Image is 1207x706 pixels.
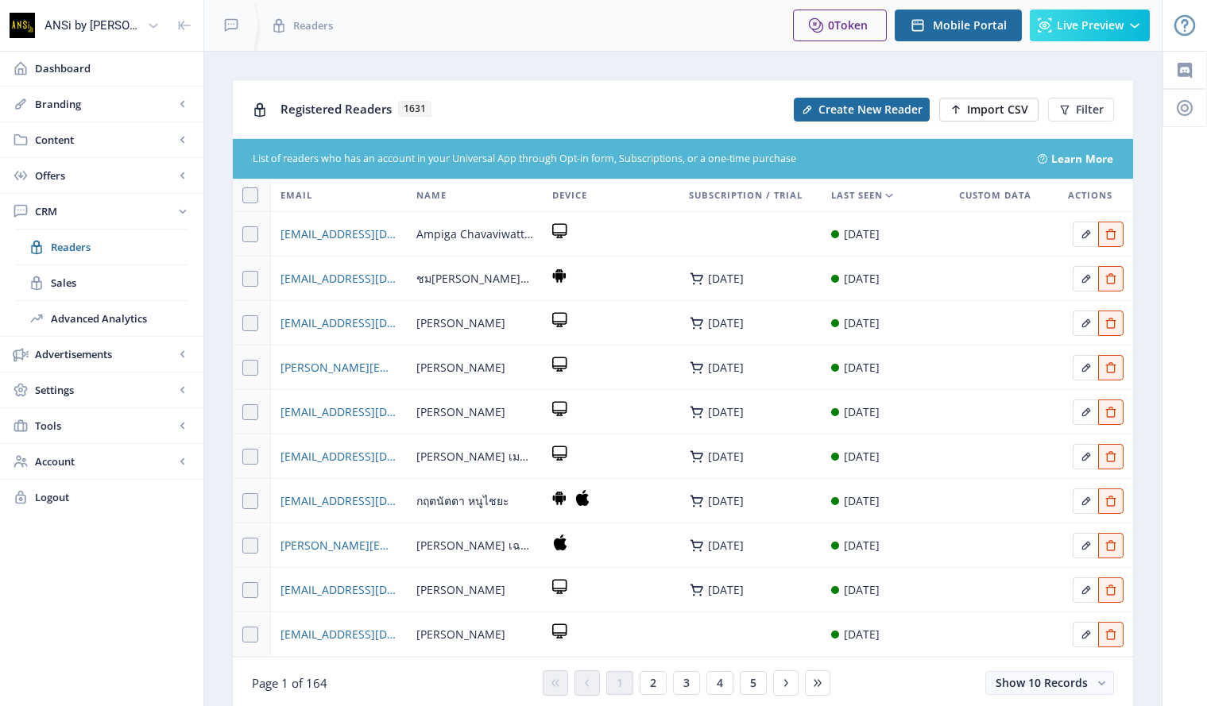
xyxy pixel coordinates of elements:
[673,671,700,695] button: 3
[35,203,175,219] span: CRM
[416,269,533,288] span: ชม[PERSON_NAME]พงศ์ ฤทธิ์[PERSON_NAME]
[280,358,397,377] a: [PERSON_NAME][EMAIL_ADDRESS][DOMAIN_NAME]
[708,584,744,596] div: [DATE]
[1098,225,1124,240] a: Edit page
[16,301,188,336] a: Advanced Analytics
[416,536,533,555] span: [PERSON_NAME] เฉลิม[PERSON_NAME]
[51,311,188,326] span: Advanced Analytics
[708,406,744,419] div: [DATE]
[280,403,397,422] a: [EMAIL_ADDRESS][DOMAIN_NAME]
[280,492,397,511] a: [EMAIL_ADDRESS][DOMAIN_NAME]
[933,19,1007,32] span: Mobile Portal
[834,17,868,33] span: Token
[10,13,35,38] img: properties.app_icon.png
[1073,447,1098,462] a: Edit page
[895,10,1022,41] button: Mobile Portal
[1051,151,1113,167] a: Learn More
[35,453,175,469] span: Account
[35,168,175,183] span: Offers
[44,8,141,43] div: ANSi by [PERSON_NAME]
[1073,225,1098,240] a: Edit page
[708,272,744,285] div: [DATE]
[1073,536,1098,551] a: Edit page
[280,536,397,555] a: [PERSON_NAME][EMAIL_ADDRESS][DOMAIN_NAME]
[930,98,1039,122] a: New page
[280,269,397,288] a: [EMAIL_ADDRESS][DOMAIN_NAME]
[280,625,397,644] a: [EMAIL_ADDRESS][DOMAIN_NAME]
[35,96,175,112] span: Branding
[416,314,505,333] span: [PERSON_NAME]
[293,17,333,33] span: Readers
[1098,581,1124,596] a: Edit page
[16,230,188,264] a: Readers
[844,492,880,511] div: [DATE]
[35,346,175,362] span: Advertisements
[1098,269,1124,284] a: Edit page
[1098,403,1124,418] a: Edit page
[967,103,1028,116] span: Import CSV
[253,152,1019,167] div: List of readers who has an account in your Universal App through Opt-in form, Subscriptions, or a...
[280,186,312,205] span: Email
[1098,625,1124,640] a: Edit page
[939,98,1039,122] button: Import CSV
[959,186,1031,205] span: Custom Data
[794,98,930,122] button: Create New Reader
[552,186,587,205] span: Device
[51,275,188,291] span: Sales
[416,492,509,511] span: กฤตนัตตา หนูไชยะ
[844,358,880,377] div: [DATE]
[1076,103,1104,116] span: Filter
[398,101,431,117] span: 1631
[793,10,887,41] button: 0Token
[35,132,175,148] span: Content
[831,186,883,205] span: Last Seen
[35,60,191,76] span: Dashboard
[280,314,397,333] a: [EMAIL_ADDRESS][DOMAIN_NAME]
[1057,19,1124,32] span: Live Preview
[1098,492,1124,507] a: Edit page
[1073,625,1098,640] a: Edit page
[1030,10,1150,41] button: Live Preview
[280,581,397,600] a: [EMAIL_ADDRESS][DOMAIN_NAME]
[717,677,723,689] span: 4
[1068,186,1112,205] span: Actions
[416,447,533,466] span: [PERSON_NAME] เมทนีดล
[416,625,505,644] span: [PERSON_NAME]
[844,314,880,333] div: [DATE]
[784,98,930,122] a: New page
[1073,403,1098,418] a: Edit page
[416,225,533,244] span: Ampiga Chavaviwattanachai
[1098,358,1124,373] a: Edit page
[844,225,880,244] div: [DATE]
[280,447,397,466] a: [EMAIL_ADDRESS][DOMAIN_NAME]
[683,677,690,689] span: 3
[1073,581,1098,596] a: Edit page
[640,671,667,695] button: 2
[1098,536,1124,551] a: Edit page
[1048,98,1114,122] button: Filter
[844,269,880,288] div: [DATE]
[844,447,880,466] div: [DATE]
[35,489,191,505] span: Logout
[606,671,633,695] button: 1
[844,581,880,600] div: [DATE]
[650,677,656,689] span: 2
[416,403,505,422] span: [PERSON_NAME]
[844,625,880,644] div: [DATE]
[35,418,175,434] span: Tools
[280,225,397,244] a: [EMAIL_ADDRESS][DOMAIN_NAME]
[416,581,505,600] span: [PERSON_NAME]
[996,675,1088,690] span: Show 10 Records
[1098,314,1124,329] a: Edit page
[280,101,392,117] span: Registered Readers
[35,382,175,398] span: Settings
[844,536,880,555] div: [DATE]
